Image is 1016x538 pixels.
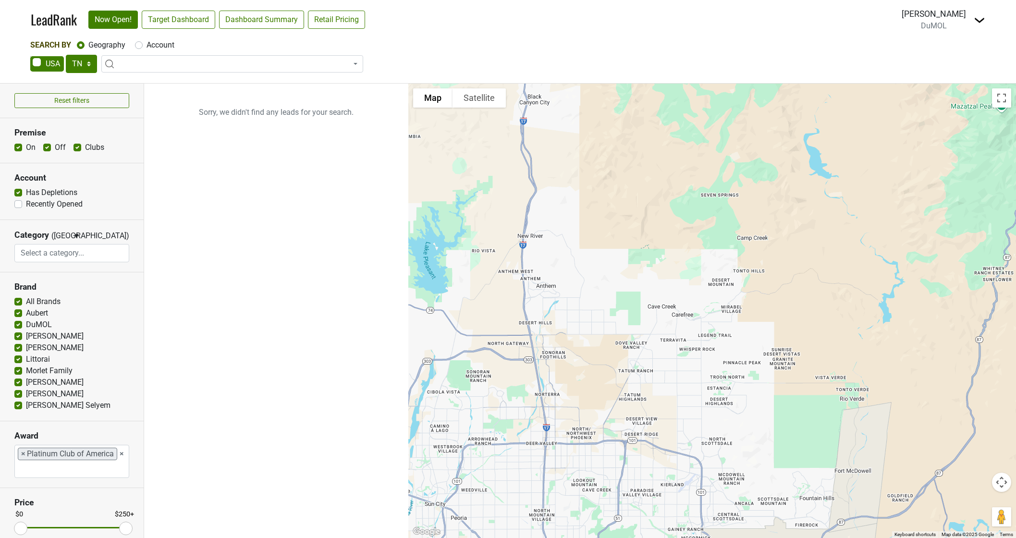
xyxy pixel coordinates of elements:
[144,84,408,141] p: Sorry, we didn't find any leads for your search.
[14,431,129,441] h3: Award
[73,232,80,240] span: ▼
[120,448,124,460] span: Remove all items
[14,128,129,138] h3: Premise
[921,21,947,30] span: DuMOL
[894,531,936,538] button: Keyboard shortcuts
[14,282,129,292] h3: Brand
[26,307,48,319] label: Aubert
[31,10,77,30] a: LeadRank
[26,388,84,400] label: [PERSON_NAME]
[88,11,138,29] a: Now Open!
[21,448,25,460] span: ×
[413,88,453,108] button: Show street map
[26,365,73,377] label: Morlet Family
[26,342,84,354] label: [PERSON_NAME]
[453,88,506,108] button: Show satellite imagery
[26,330,84,342] label: [PERSON_NAME]
[14,230,49,240] h3: Category
[15,510,23,520] div: $0
[88,39,125,51] label: Geography
[51,230,71,244] span: ([GEOGRAPHIC_DATA])
[992,473,1011,492] button: Map camera controls
[85,142,104,153] label: Clubs
[308,11,365,29] a: Retail Pricing
[411,526,442,538] img: Google
[115,510,134,520] div: $250+
[26,142,36,153] label: On
[26,377,84,388] label: [PERSON_NAME]
[142,11,215,29] a: Target Dashboard
[14,173,129,183] h3: Account
[15,244,129,262] input: Select a category...
[219,11,304,29] a: Dashboard Summary
[26,354,50,365] label: Littorai
[942,532,994,537] span: Map data ©2025 Google
[55,142,66,153] label: Off
[26,400,110,411] label: [PERSON_NAME] Selyem
[1000,532,1013,537] a: Terms
[902,8,966,20] div: [PERSON_NAME]
[14,498,129,508] h3: Price
[26,187,77,198] label: Has Depletions
[26,198,83,210] label: Recently Opened
[18,448,117,460] li: Platinum Club of America
[26,319,52,330] label: DuMOL
[14,93,129,108] button: Reset filters
[26,296,61,307] label: All Brands
[992,88,1011,108] button: Toggle fullscreen view
[147,39,174,51] label: Account
[411,526,442,538] a: Open this area in Google Maps (opens a new window)
[974,14,985,26] img: Dropdown Menu
[30,40,71,49] span: Search By
[992,507,1011,526] button: Drag Pegman onto the map to open Street View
